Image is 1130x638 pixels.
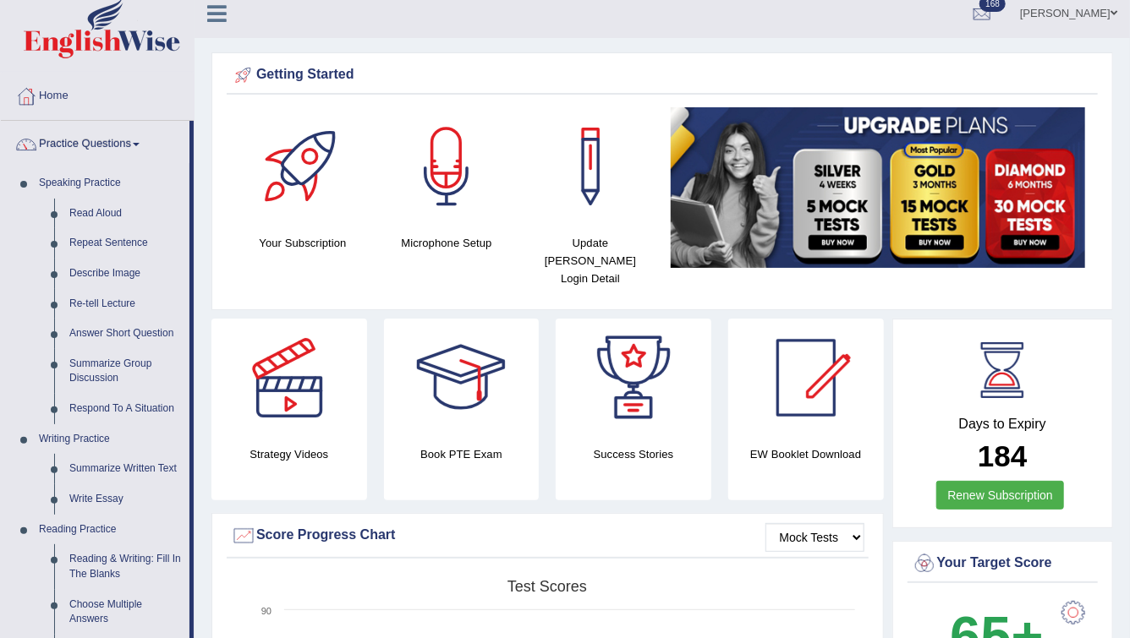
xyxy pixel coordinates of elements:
[62,394,189,424] a: Respond To A Situation
[261,606,272,616] text: 90
[912,417,1094,432] h4: Days to Expiry
[728,445,884,463] h4: EW Booklet Download
[62,349,189,394] a: Summarize Group Discussion
[62,590,189,635] a: Choose Multiple Answers
[211,445,367,463] h4: Strategy Videos
[62,454,189,484] a: Summarize Written Text
[912,551,1094,576] div: Your Target Score
[1,73,194,115] a: Home
[62,319,189,349] a: Answer Short Question
[1,121,189,163] a: Practice Questions
[62,228,189,259] a: Repeat Sentence
[31,515,189,545] a: Reading Practice
[383,234,510,252] h4: Microphone Setup
[507,578,587,595] tspan: Test scores
[62,289,189,319] a: Re-tell Lecture
[527,234,654,287] h4: Update [PERSON_NAME] Login Detail
[31,168,189,199] a: Speaking Practice
[978,439,1027,472] b: 184
[62,484,189,515] a: Write Essay
[231,63,1094,88] div: Getting Started
[936,481,1064,510] a: Renew Subscription
[556,445,711,463] h4: Success Stories
[31,424,189,455] a: Writing Practice
[671,107,1085,268] img: small5.jpg
[62,199,189,229] a: Read Aloud
[239,234,366,252] h4: Your Subscription
[62,544,189,589] a: Reading & Writing: Fill In The Blanks
[62,259,189,289] a: Describe Image
[231,523,864,548] div: Score Progress Chart
[384,445,540,463] h4: Book PTE Exam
